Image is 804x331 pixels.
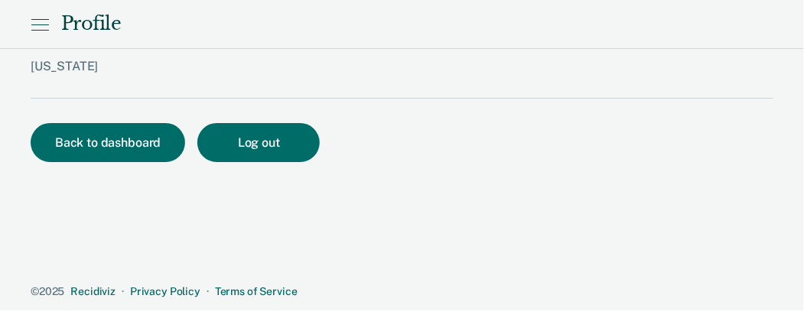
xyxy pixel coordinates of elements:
a: Privacy Policy [130,285,200,297]
a: Recidiviz [70,285,116,297]
a: Back to dashboard [31,137,197,149]
button: Back to dashboard [31,123,185,162]
div: Profile [61,13,121,35]
a: Terms of Service [215,285,298,297]
span: © 2025 [31,285,64,297]
button: Log out [197,123,320,162]
div: [US_STATE] [31,59,560,98]
div: · · [31,285,773,298]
